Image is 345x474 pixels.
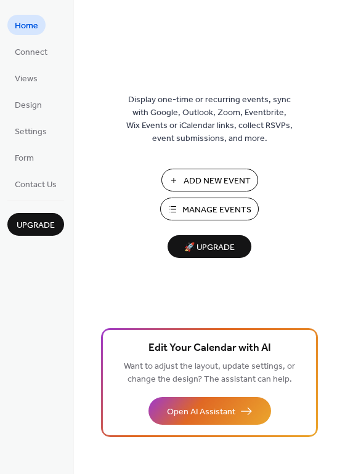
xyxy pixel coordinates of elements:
[182,204,251,217] span: Manage Events
[126,94,293,145] span: Display one-time or recurring events, sync with Google, Outlook, Zoom, Eventbrite, Wix Events or ...
[15,20,38,33] span: Home
[7,68,45,88] a: Views
[15,99,42,112] span: Design
[167,406,235,419] span: Open AI Assistant
[7,41,55,62] a: Connect
[15,46,47,59] span: Connect
[7,121,54,141] a: Settings
[148,397,271,425] button: Open AI Assistant
[7,15,46,35] a: Home
[17,219,55,232] span: Upgrade
[184,175,251,188] span: Add New Event
[160,198,259,220] button: Manage Events
[7,147,41,167] a: Form
[7,213,64,236] button: Upgrade
[15,152,34,165] span: Form
[124,358,295,388] span: Want to adjust the layout, update settings, or change the design? The assistant can help.
[15,73,38,86] span: Views
[168,235,251,258] button: 🚀 Upgrade
[7,94,49,114] a: Design
[7,174,64,194] a: Contact Us
[15,126,47,139] span: Settings
[148,340,271,357] span: Edit Your Calendar with AI
[175,239,244,256] span: 🚀 Upgrade
[161,169,258,191] button: Add New Event
[15,179,57,191] span: Contact Us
